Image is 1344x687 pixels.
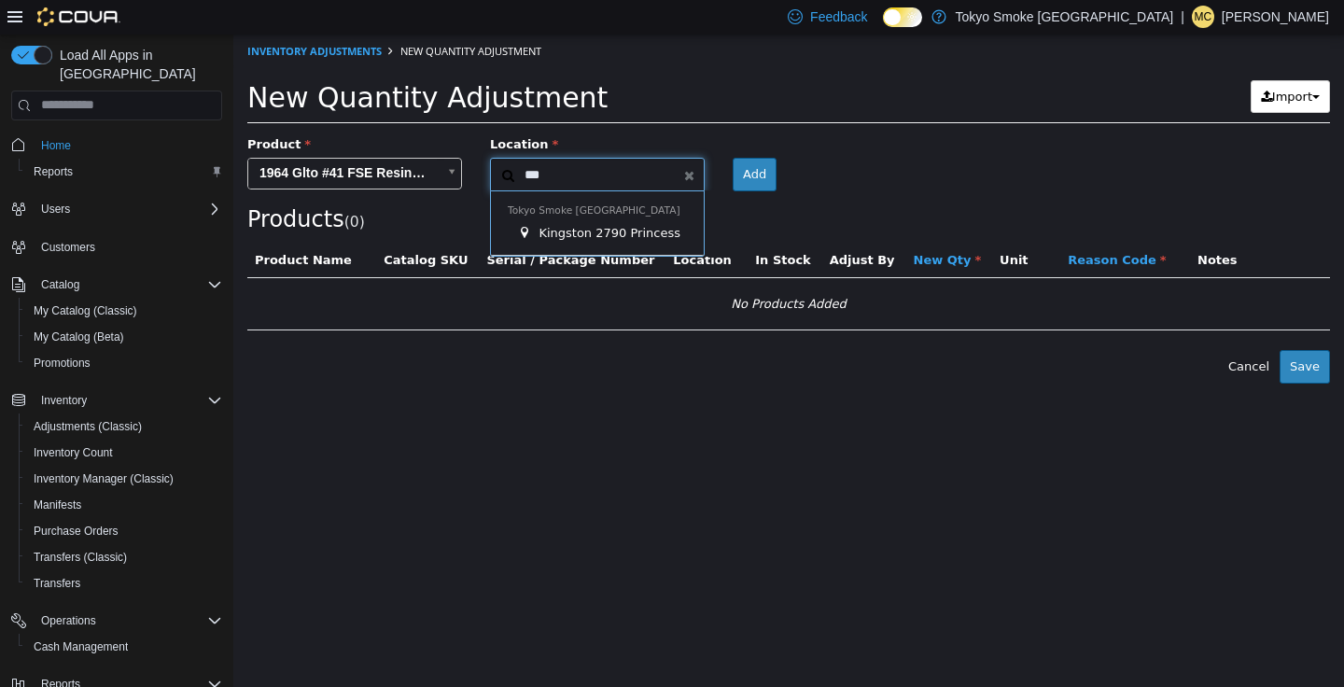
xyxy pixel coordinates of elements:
[117,179,126,196] span: 0
[34,389,222,412] span: Inventory
[34,133,222,157] span: Home
[34,273,87,296] button: Catalog
[19,544,230,570] button: Transfers (Classic)
[834,218,932,232] span: Reason Code
[19,634,230,660] button: Cash Management
[34,164,73,179] span: Reports
[1195,6,1212,28] span: MC
[1181,6,1184,28] p: |
[4,196,230,222] button: Users
[810,7,867,26] span: Feedback
[26,520,126,542] a: Purchase Orders
[34,610,104,632] button: Operations
[257,103,325,117] span: Location
[19,298,230,324] button: My Catalog (Classic)
[19,159,230,185] button: Reports
[4,272,230,298] button: Catalog
[19,518,230,544] button: Purchase Orders
[34,419,142,434] span: Adjustments (Classic)
[34,389,94,412] button: Inventory
[150,217,238,235] button: Catalog SKU
[956,6,1174,28] p: Tokyo Smoke [GEOGRAPHIC_DATA]
[34,445,113,460] span: Inventory Count
[34,471,174,486] span: Inventory Manager (Classic)
[766,217,798,235] button: Unit
[4,387,230,414] button: Inventory
[26,494,89,516] a: Manifests
[34,236,103,259] a: Customers
[34,550,127,565] span: Transfers (Classic)
[26,468,222,490] span: Inventory Manager (Classic)
[26,326,132,348] a: My Catalog (Beta)
[440,217,501,235] button: Location
[596,217,665,235] button: Adjust By
[34,639,128,654] span: Cash Management
[26,442,120,464] a: Inventory Count
[26,468,181,490] a: Inventory Manager (Classic)
[34,524,119,539] span: Purchase Orders
[14,9,148,23] a: Inventory Adjustments
[26,326,222,348] span: My Catalog (Beta)
[34,576,80,591] span: Transfers
[305,191,447,205] span: Kingston 2790 Princess
[34,198,222,220] span: Users
[34,356,91,371] span: Promotions
[4,233,230,260] button: Customers
[26,494,222,516] span: Manifests
[52,46,222,83] span: Load All Apps in [GEOGRAPHIC_DATA]
[26,352,98,374] a: Promotions
[19,324,230,350] button: My Catalog (Beta)
[253,217,425,235] button: Serial / Package Number
[14,123,229,155] a: 1964 Glto #41 FSE Resin 510 Thread Cartridge 1g
[26,572,222,595] span: Transfers
[26,300,222,322] span: My Catalog (Classic)
[26,546,222,568] span: Transfers (Classic)
[26,636,135,658] a: Cash Management
[1017,46,1097,79] button: Import
[26,520,222,542] span: Purchase Orders
[499,123,543,157] button: Add
[964,217,1007,235] button: Notes
[26,352,222,374] span: Promotions
[19,570,230,596] button: Transfers
[26,161,222,183] span: Reports
[15,124,203,154] span: 1964 Glto #41 FSE Resin 510 Thread Cartridge 1g
[34,235,222,259] span: Customers
[26,572,88,595] a: Transfers
[34,610,222,632] span: Operations
[26,546,134,568] a: Transfers (Classic)
[26,300,145,322] a: My Catalog (Classic)
[274,170,447,182] span: Tokyo Smoke [GEOGRAPHIC_DATA]
[1192,6,1214,28] div: Michael Carty
[34,303,137,318] span: My Catalog (Classic)
[19,492,230,518] button: Manifests
[680,218,749,232] span: New Qty
[19,440,230,466] button: Inventory Count
[41,613,96,628] span: Operations
[26,442,222,464] span: Inventory Count
[19,414,230,440] button: Adjustments (Classic)
[26,636,222,658] span: Cash Management
[883,7,922,27] input: Dark Mode
[41,202,70,217] span: Users
[985,315,1046,349] button: Cancel
[167,9,308,23] span: New Quantity Adjustment
[34,498,81,512] span: Manifests
[14,103,77,117] span: Product
[111,179,132,196] small: ( )
[1222,6,1329,28] p: [PERSON_NAME]
[34,273,222,296] span: Catalog
[34,134,78,157] a: Home
[14,47,374,79] span: New Quantity Adjustment
[522,217,581,235] button: In Stock
[26,415,149,438] a: Adjustments (Classic)
[26,256,1085,284] div: No Products Added
[4,132,230,159] button: Home
[4,608,230,634] button: Operations
[37,7,120,26] img: Cova
[19,350,230,376] button: Promotions
[34,198,77,220] button: Users
[26,415,222,438] span: Adjustments (Classic)
[41,393,87,408] span: Inventory
[1046,315,1097,349] button: Save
